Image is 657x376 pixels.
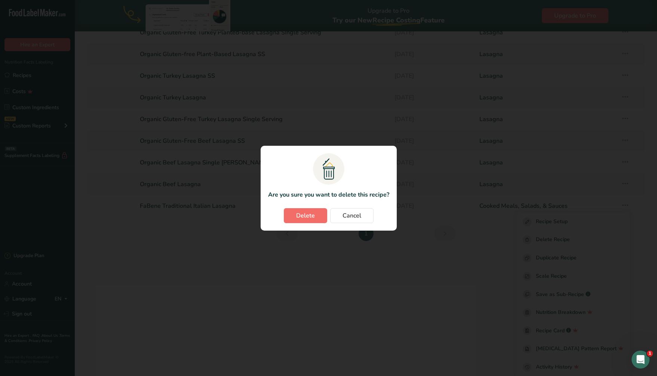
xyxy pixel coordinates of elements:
[647,351,653,357] span: 1
[343,211,361,220] span: Cancel
[632,351,650,369] iframe: Intercom live chat
[268,190,389,199] p: Are you sure you want to delete this recipe?
[330,208,374,223] button: Cancel
[284,208,327,223] button: Delete
[296,211,315,220] span: Delete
